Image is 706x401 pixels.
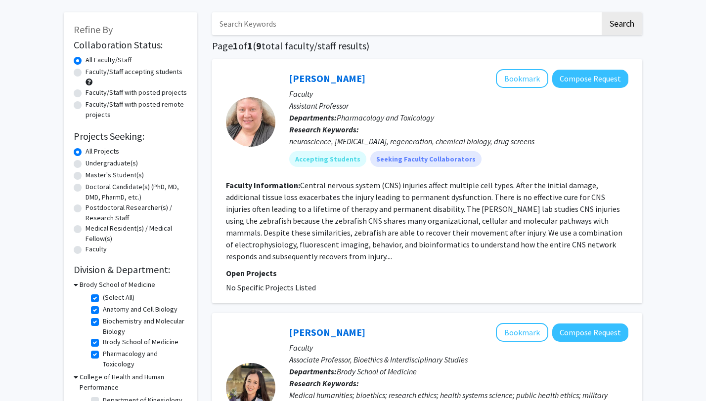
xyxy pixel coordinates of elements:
[7,357,42,394] iframe: Chat
[86,99,187,120] label: Faculty/Staff with posted remote projects
[602,12,642,35] button: Search
[103,304,177,315] label: Anatomy and Cell Biology
[289,151,366,167] mat-chip: Accepting Students
[226,282,316,292] span: No Specific Projects Listed
[289,342,628,354] p: Faculty
[80,372,187,393] h3: College of Health and Human Performance
[289,326,365,338] a: [PERSON_NAME]
[74,39,187,51] h2: Collaboration Status:
[289,366,337,376] b: Departments:
[103,292,134,303] label: (Select All)
[86,244,107,254] label: Faculty
[86,146,119,157] label: All Projects
[74,23,113,36] span: Refine By
[86,87,187,98] label: Faculty/Staff with posted projects
[86,202,187,223] label: Postdoctoral Researcher(s) / Research Staff
[289,100,628,112] p: Assistant Professor
[289,354,628,365] p: Associate Professor, Bioethics & Interdisciplinary Studies
[80,280,155,290] h3: Brody School of Medicine
[289,72,365,84] a: [PERSON_NAME]
[86,223,187,244] label: Medical Resident(s) / Medical Fellow(s)
[86,55,132,65] label: All Faculty/Staff
[289,378,359,388] b: Research Keywords:
[552,323,628,342] button: Compose Request to Sheena Eagan
[103,349,185,369] label: Pharmacology and Toxicology
[496,323,548,342] button: Add Sheena Eagan to Bookmarks
[74,264,187,276] h2: Division & Department:
[289,88,628,100] p: Faculty
[226,180,622,261] fg-read-more: Central nervous system (CNS) injuries affect multiple cell types. After the initial damage, addit...
[103,316,185,337] label: Biochemistry and Molecular Biology
[86,182,187,202] label: Doctoral Candidate(s) (PhD, MD, DMD, PharmD, etc.)
[86,158,138,168] label: Undergraduate(s)
[552,70,628,88] button: Compose Request to Karen Mruk
[289,124,359,134] b: Research Keywords:
[103,337,178,347] label: Brody School of Medicine
[247,40,253,52] span: 1
[256,40,262,52] span: 9
[212,12,600,35] input: Search Keywords
[86,67,182,77] label: Faculty/Staff accepting students
[226,180,300,190] b: Faculty Information:
[233,40,238,52] span: 1
[496,69,548,88] button: Add Karen Mruk to Bookmarks
[74,130,187,142] h2: Projects Seeking:
[337,113,434,122] span: Pharmacology and Toxicology
[86,170,144,180] label: Master's Student(s)
[289,135,628,147] div: neuroscience, [MEDICAL_DATA], regeneration, chemical biology, drug screens
[370,151,482,167] mat-chip: Seeking Faculty Collaborators
[289,113,337,122] b: Departments:
[212,40,642,52] h1: Page of ( total faculty/staff results)
[337,366,417,376] span: Brody School of Medicine
[226,267,628,279] p: Open Projects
